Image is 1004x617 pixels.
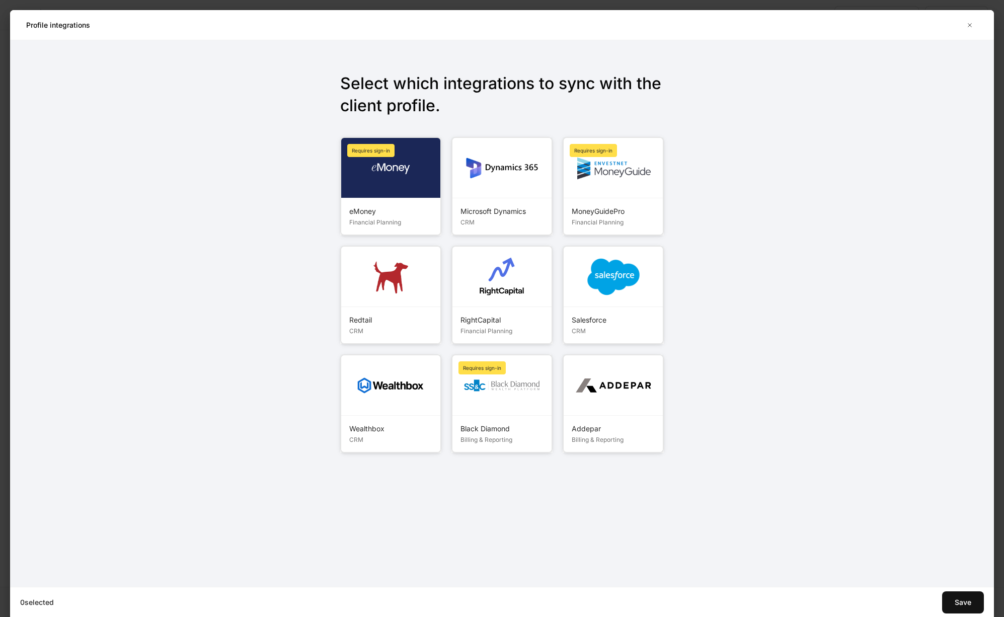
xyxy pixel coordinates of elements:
[570,144,617,157] div: Requires sign-in
[349,434,432,444] div: CRM
[572,315,655,325] div: Salesforce
[563,354,664,453] input: Addepar logoAddeparBilling & Reporting
[466,148,538,188] img: Microsoft Dynamics logo
[349,216,432,226] div: Financial Planning
[340,246,441,344] input: Redtail logoRedtailCRM
[574,148,653,188] img: MoneyGuidePro logo
[370,257,411,297] img: Redtail logo
[460,424,544,434] div: Black Diamond
[572,325,655,335] div: CRM
[563,246,664,344] input: Salesforce logoSalesforceCRM
[458,361,506,374] div: Requires sign-in
[572,434,655,444] div: Billing & Reporting
[572,424,655,434] div: Addepar
[480,255,524,299] img: RightCapital logo
[464,373,539,398] img: Black Diamond logo
[460,434,544,444] div: Billing & Reporting
[955,597,971,607] div: Save
[563,137,664,236] input: MoneyGuidePro logoMoneyGuideProFinancial PlanningRequires sign-in
[26,20,90,30] h5: Profile integrations
[340,354,441,453] input: Wealthbox logoWealthboxCRM
[585,249,642,305] img: Salesforce logo
[340,72,664,125] h1: Select which integrations to sync with the client profile .
[460,325,544,335] div: Financial Planning
[354,374,427,397] img: Wealthbox logo
[340,137,441,236] input: eMoney logoeMoneyFinancial PlanningRequires sign-in
[572,216,655,226] div: Financial Planning
[451,354,553,453] input: Black Diamond logoBlack DiamondBilling & ReportingRequires sign-in
[460,216,544,226] div: CRM
[572,206,655,216] div: MoneyGuidePro
[364,153,417,183] img: eMoney logo
[349,206,432,216] div: eMoney
[349,325,432,335] div: CRM
[451,137,553,236] input: Microsoft Dynamics logoMicrosoft DynamicsCRM
[942,591,984,613] button: Save
[576,373,651,398] img: Addepar logo
[460,315,544,325] div: RightCapital
[349,424,432,434] div: Wealthbox
[460,206,544,216] div: Microsoft Dynamics
[20,597,481,607] div: 0 selected
[349,315,432,325] div: Redtail
[451,246,553,344] input: RightCapital logoRightCapitalFinancial Planning
[347,144,395,157] div: Requires sign-in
